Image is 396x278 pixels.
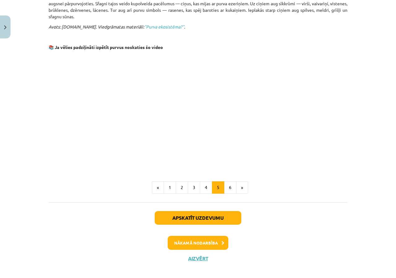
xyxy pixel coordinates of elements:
[49,24,185,29] em: Avots: [DOMAIN_NAME]. Viedgrāmatas materiāli: .
[155,211,241,225] button: Apskatīt uzdevumu
[188,181,200,194] button: 3
[186,255,210,262] button: Aizvērt
[4,25,6,29] img: icon-close-lesson-0947bae3869378f0d4975bcd49f059093ad1ed9edebbc8119c70593378902aed.svg
[152,181,164,194] button: «
[168,236,228,250] button: Nākamā nodarbība
[49,181,347,194] nav: Page navigation example
[212,181,224,194] button: 5
[164,181,176,194] button: 1
[224,181,236,194] button: 6
[176,181,188,194] button: 2
[200,181,212,194] button: 4
[144,24,184,29] a: ’’Purva ekosistēma?’’
[236,181,248,194] button: »
[49,44,163,50] strong: 📚 Ja vēlies padziļināti izpētīt purvus noskaties šo video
